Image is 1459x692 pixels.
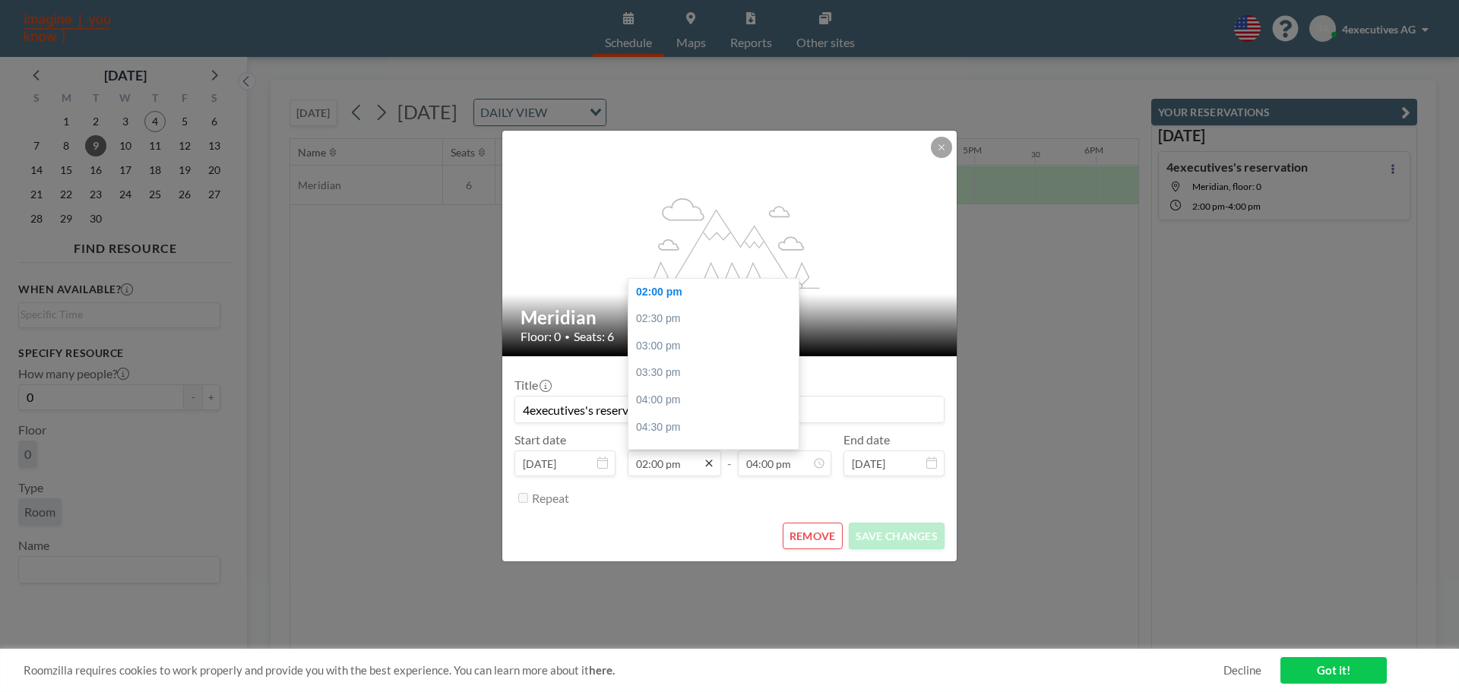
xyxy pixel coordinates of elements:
[628,359,806,387] div: 03:30 pm
[641,197,820,288] g: flex-grow: 1.2;
[521,329,561,344] span: Floor: 0
[628,279,806,306] div: 02:00 pm
[1280,657,1387,684] a: Got it!
[521,306,940,329] h2: Meridian
[1223,663,1261,678] a: Decline
[589,663,615,677] a: here.
[24,663,1223,678] span: Roomzilla requires cookies to work properly and provide you with the best experience. You can lea...
[843,432,890,447] label: End date
[849,523,945,549] button: SAVE CHANGES
[514,432,566,447] label: Start date
[515,397,944,422] input: (No title)
[574,329,614,344] span: Seats: 6
[727,438,732,471] span: -
[628,441,806,468] div: 05:00 pm
[565,331,570,343] span: •
[514,378,550,393] label: Title
[628,387,806,414] div: 04:00 pm
[532,491,569,506] label: Repeat
[628,333,806,360] div: 03:00 pm
[628,414,806,441] div: 04:30 pm
[628,305,806,333] div: 02:30 pm
[783,523,843,549] button: REMOVE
